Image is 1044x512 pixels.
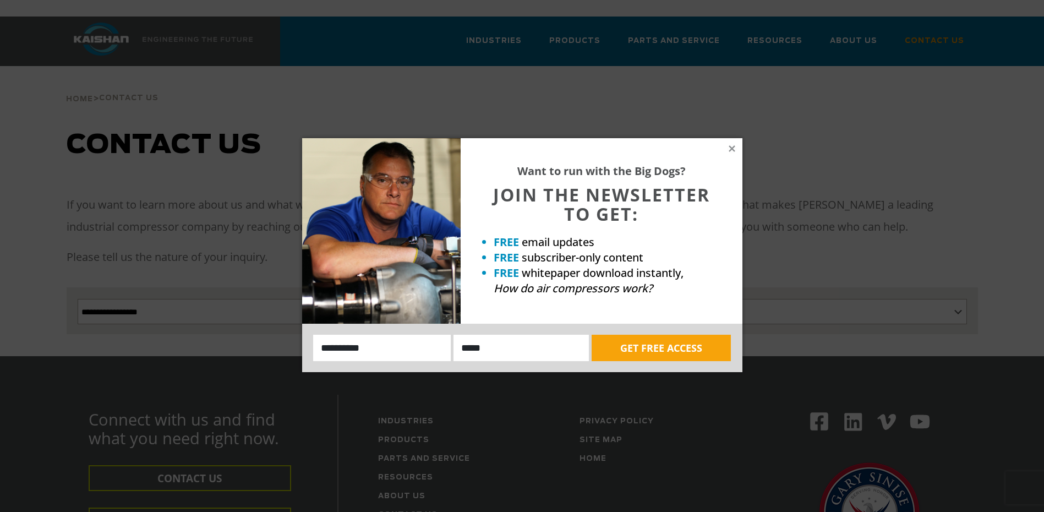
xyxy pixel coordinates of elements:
span: JOIN THE NEWSLETTER TO GET: [493,183,710,226]
span: whitepaper download instantly, [522,265,684,280]
input: Email [453,335,589,361]
button: Close [727,144,737,154]
em: How do air compressors work? [494,281,653,296]
input: Name: [313,335,451,361]
strong: FREE [494,265,519,280]
span: subscriber-only content [522,250,643,265]
strong: Want to run with the Big Dogs? [517,164,686,178]
span: email updates [522,235,594,249]
strong: FREE [494,250,519,265]
strong: FREE [494,235,519,249]
button: GET FREE ACCESS [592,335,731,361]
